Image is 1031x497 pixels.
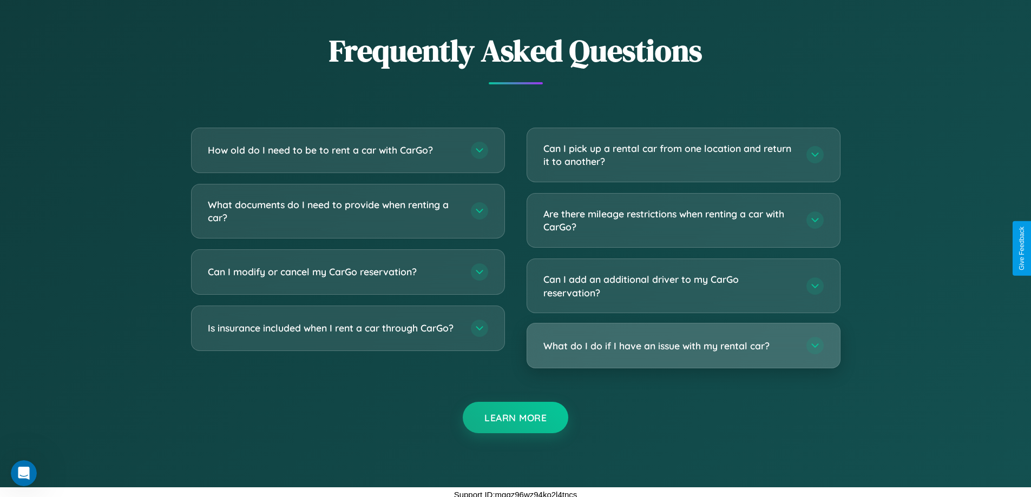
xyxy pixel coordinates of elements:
h3: How old do I need to be to rent a car with CarGo? [208,143,460,157]
h3: What documents do I need to provide when renting a car? [208,198,460,224]
h3: Can I pick up a rental car from one location and return it to another? [543,142,796,168]
h3: Can I add an additional driver to my CarGo reservation? [543,273,796,299]
h3: Is insurance included when I rent a car through CarGo? [208,321,460,335]
h2: Frequently Asked Questions [191,30,840,71]
h3: Are there mileage restrictions when renting a car with CarGo? [543,207,796,234]
button: Learn More [463,402,568,433]
h3: Can I modify or cancel my CarGo reservation? [208,265,460,279]
iframe: Intercom live chat [11,460,37,486]
div: Give Feedback [1018,227,1026,270]
h3: What do I do if I have an issue with my rental car? [543,339,796,353]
